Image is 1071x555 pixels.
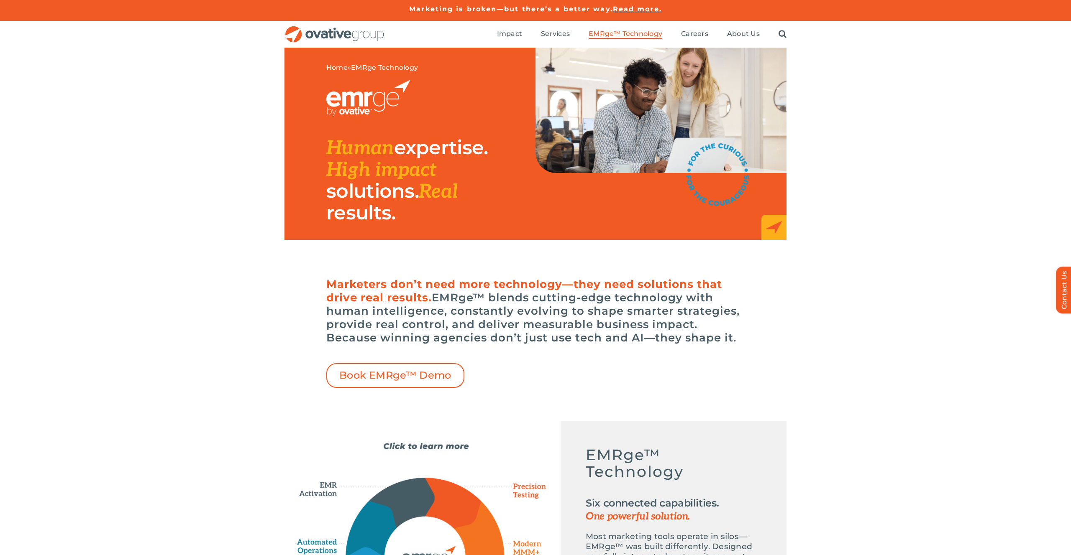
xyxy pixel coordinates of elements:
[779,30,787,39] a: Search
[339,369,451,382] span: Book EMRge™ Demo
[727,30,760,38] span: About Us
[409,5,613,13] a: Marketing is broken—but there’s a better way.
[727,30,760,39] a: About Us
[326,179,419,203] span: solutions.
[326,64,348,71] a: Home
[541,30,570,38] span: Services
[326,80,410,116] img: EMRGE_RGB_wht
[394,135,488,159] span: expertise.
[326,64,418,72] span: »
[681,30,708,39] a: Careers
[541,30,570,39] a: Services
[586,446,761,488] h5: EMRge™ Technology
[419,180,458,204] span: Real
[326,363,464,388] a: Book EMRge™ Demo
[535,48,787,173] img: EMRge Landing Page Header Image
[589,30,662,39] a: EMRge™ Technology
[297,530,341,555] path: Automated Operations
[502,480,548,502] path: Precision Testing
[497,30,522,38] span: Impact
[326,277,745,344] h6: EMRge™ blends cutting-edge technology with human intelligence, constantly evolving to shape smart...
[326,158,436,182] span: High impact
[326,201,395,224] span: results.
[681,30,708,38] span: Careers
[297,469,345,497] path: EMR Activation
[326,277,722,304] span: Marketers don’t need more technology—they need solutions that drive real results.
[497,21,787,48] nav: Menu
[351,64,418,71] span: EMRge Technology
[284,25,385,33] a: OG_Full_horizontal_RGB
[497,30,522,39] a: Impact
[613,5,662,13] a: Read more.
[369,478,434,527] path: EMR Activation
[586,510,761,523] span: One powerful solution.
[326,137,394,160] span: Human
[761,215,787,240] img: EMRge_HomePage_Elements_Arrow Box
[425,478,481,528] path: Precision Testing
[586,496,761,523] h2: Six connected capabilities.
[589,30,662,38] span: EMRge™ Technology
